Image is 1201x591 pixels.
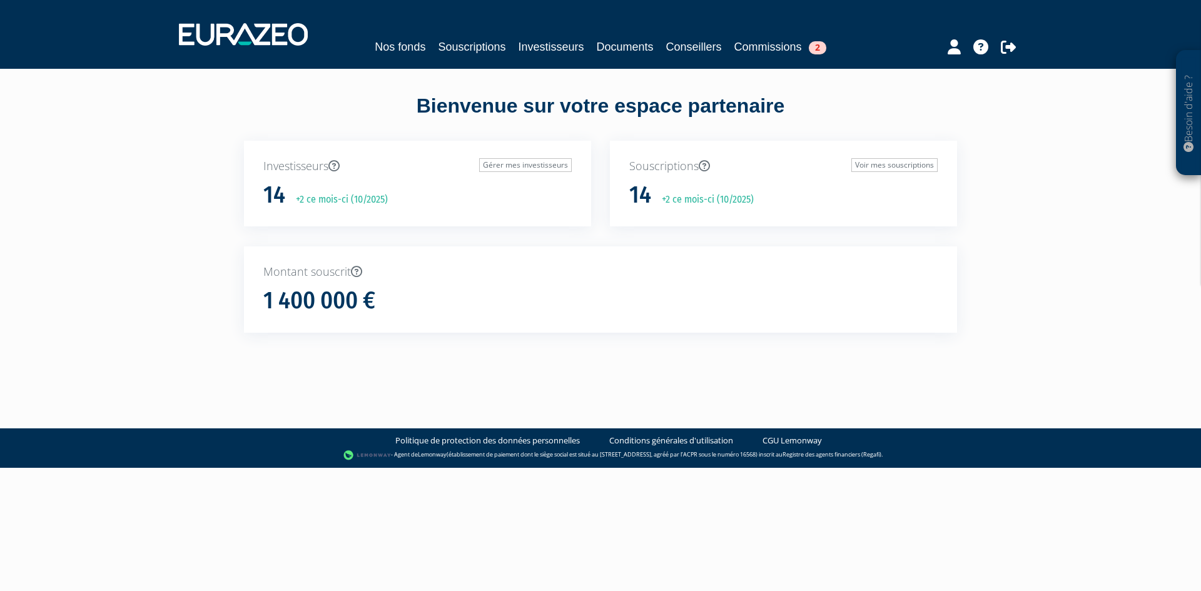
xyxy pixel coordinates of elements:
img: logo-lemonway.png [343,449,392,462]
h1: 14 [263,182,285,208]
a: Lemonway [418,450,447,458]
img: 1732889491-logotype_eurazeo_blanc_rvb.png [179,23,308,46]
div: Bienvenue sur votre espace partenaire [235,92,966,141]
span: 2 [809,41,826,54]
p: Montant souscrit [263,264,938,280]
a: Documents [597,38,654,56]
p: +2 ce mois-ci (10/2025) [287,193,388,207]
a: Souscriptions [438,38,505,56]
a: Registre des agents financiers (Regafi) [783,450,881,458]
a: Conseillers [666,38,722,56]
p: +2 ce mois-ci (10/2025) [653,193,754,207]
h1: 1 400 000 € [263,288,375,314]
a: Politique de protection des données personnelles [395,435,580,447]
h1: 14 [629,182,651,208]
p: Investisseurs [263,158,572,174]
a: Nos fonds [375,38,425,56]
a: CGU Lemonway [763,435,822,447]
a: Gérer mes investisseurs [479,158,572,172]
a: Conditions générales d'utilisation [609,435,733,447]
p: Souscriptions [629,158,938,174]
p: Besoin d'aide ? [1182,57,1196,169]
a: Commissions2 [734,38,826,56]
a: Investisseurs [518,38,584,56]
div: - Agent de (établissement de paiement dont le siège social est situé au [STREET_ADDRESS], agréé p... [13,449,1188,462]
a: Voir mes souscriptions [851,158,938,172]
